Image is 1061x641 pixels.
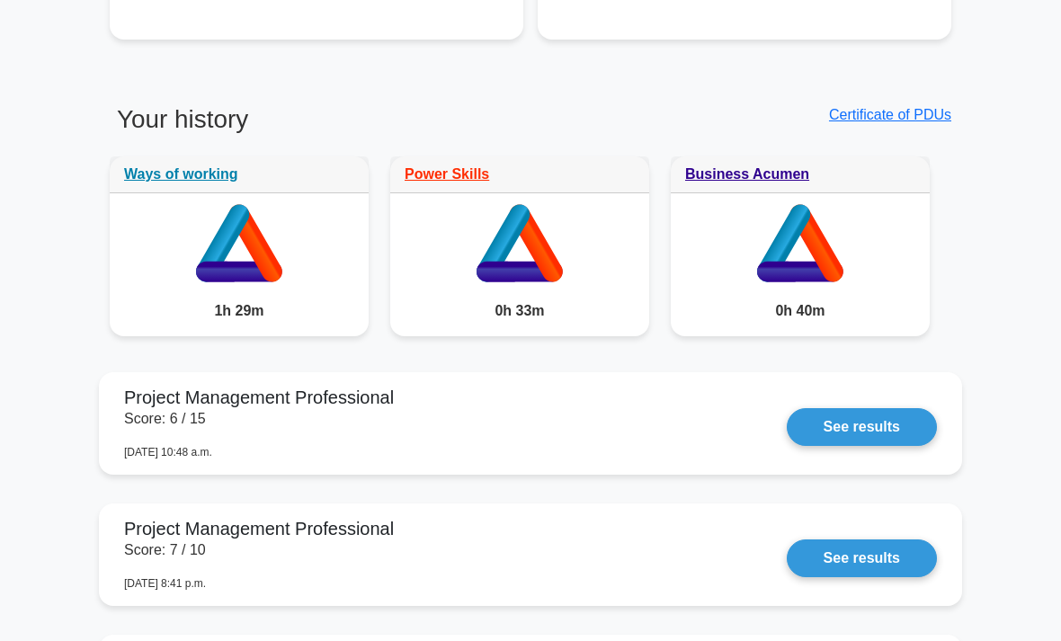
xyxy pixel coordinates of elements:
div: 0h 40m [671,286,930,336]
a: See results [787,539,937,577]
a: Business Acumen [685,166,809,182]
a: Certificate of PDUs [829,107,951,122]
a: Ways of working [124,166,238,182]
a: Power Skills [405,166,489,182]
h3: Your history [110,104,520,148]
div: 0h 33m [390,286,649,336]
a: See results [787,408,937,446]
div: 1h 29m [110,286,369,336]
